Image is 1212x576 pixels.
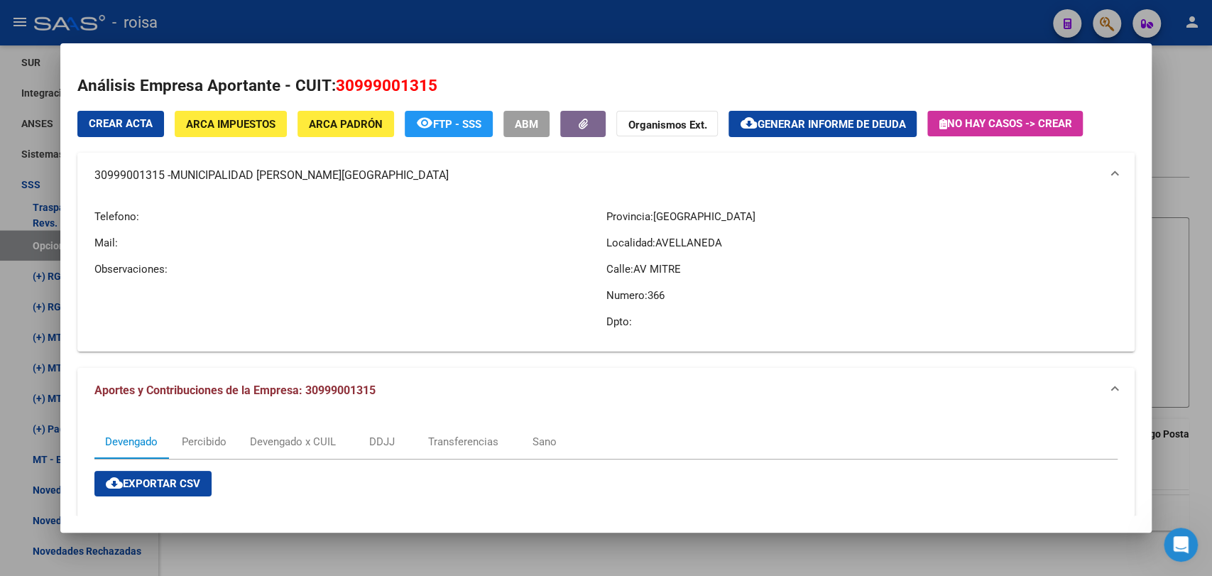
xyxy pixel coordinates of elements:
p: Observaciones: [94,261,606,277]
span: [GEOGRAPHIC_DATA] [653,210,755,223]
div: Transferencias [428,434,498,450]
div: Percibido [182,434,226,450]
p: Dpto: [606,314,1117,330]
button: Crear Acta [77,111,164,137]
span: ARCA Padrón [309,118,383,131]
button: ABM [503,111,550,137]
mat-panel-title: 30999001315 - [94,167,1100,184]
div: DDJJ [369,434,395,450]
p: Telefono: [94,209,606,224]
div: Sano [533,434,557,450]
p: Mail: [94,235,606,251]
h2: Análisis Empresa Aportante - CUIT: [77,74,1134,98]
span: FTP - SSS [433,118,481,131]
span: Exportar CSV [106,477,200,490]
span: Aportes y Contribuciones de la Empresa: 30999001315 [94,384,376,397]
span: Crear Acta [89,117,153,130]
p: Calle: [606,261,1117,277]
mat-expansion-panel-header: 30999001315 -MUNICIPALIDAD [PERSON_NAME][GEOGRAPHIC_DATA] [77,153,1134,198]
button: Generar informe de deuda [728,111,917,137]
button: ARCA Impuestos [175,111,287,137]
span: AV MITRE [633,263,680,276]
span: ARCA Impuestos [186,118,275,131]
button: No hay casos -> Crear [927,111,1083,136]
span: MUNICIPALIDAD [PERSON_NAME][GEOGRAPHIC_DATA] [170,167,449,184]
p: Numero: [606,288,1117,303]
div: Devengado x CUIL [250,434,336,450]
div: 30999001315 -MUNICIPALIDAD [PERSON_NAME][GEOGRAPHIC_DATA] [77,198,1134,352]
span: 366 [647,289,664,302]
span: Generar informe de deuda [757,118,905,131]
mat-icon: cloud_download [106,474,123,491]
mat-icon: cloud_download [740,114,757,131]
div: Devengado [105,434,158,450]
span: 30999001315 [336,76,437,94]
button: Exportar CSV [94,471,212,496]
p: Provincia: [606,209,1117,224]
mat-icon: remove_red_eye [416,114,433,131]
mat-expansion-panel-header: Aportes y Contribuciones de la Empresa: 30999001315 [77,368,1134,413]
span: AVELLANEDA [655,237,721,249]
button: Organismos Ext. [616,111,718,137]
p: Localidad: [606,235,1117,251]
span: No hay casos -> Crear [939,117,1071,130]
button: ARCA Padrón [297,111,394,137]
span: ABM [515,118,538,131]
strong: Organismos Ext. [628,119,706,131]
button: FTP - SSS [405,111,493,137]
iframe: Intercom live chat [1164,528,1198,562]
